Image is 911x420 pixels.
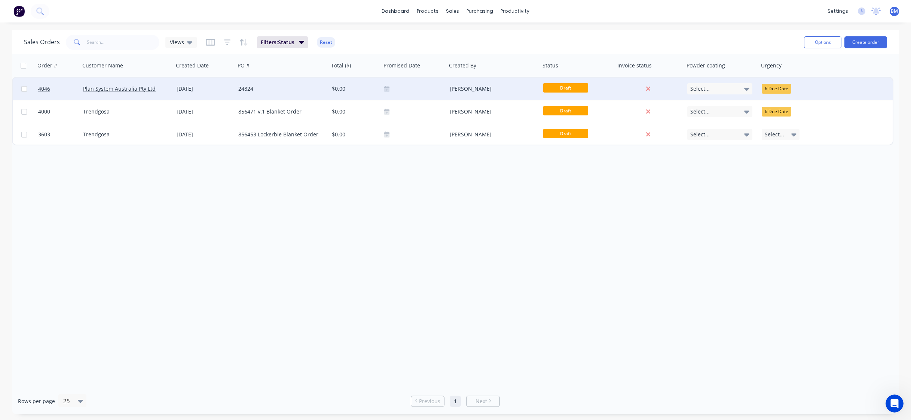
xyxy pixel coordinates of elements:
[449,62,476,69] div: Created By
[411,398,444,405] a: Previous page
[37,62,57,69] div: Order #
[83,108,110,115] a: Trendgosa
[844,36,887,48] button: Create order
[824,6,852,17] div: settings
[886,395,904,413] iframe: Intercom live chat
[690,85,710,93] span: Select...
[55,200,95,208] div: Improvement
[419,398,440,405] span: Previous
[450,396,461,407] a: Page 1 is your current page
[332,108,376,115] div: $0.00
[765,131,784,138] span: Select...
[15,200,52,208] div: New feature
[15,82,121,90] div: Hi there,
[7,100,142,143] div: New featureImprovementFactory Weekly Updates - [DATE]Hey, Factory pro there👋
[75,234,112,264] button: News
[125,253,137,258] span: Help
[543,83,588,93] span: Draft
[15,73,121,81] div: Factory Weekly Updates - [DATE]
[9,26,123,35] h2: Latest
[131,3,145,16] div: Close
[15,120,121,127] div: Factory Weekly Updates - [DATE]
[176,62,209,69] div: Created Date
[238,62,250,69] div: PO #
[177,108,232,115] div: [DATE]
[450,85,533,93] div: [PERSON_NAME]
[543,106,588,115] span: Draft
[450,131,533,138] div: [PERSON_NAME]
[11,253,26,258] span: Home
[7,147,142,190] div: ImprovementFeature updateFactory Weekly Updates - [DATE]Hey, Factory pro there👋
[112,234,150,264] button: Help
[7,193,142,236] div: New featureImprovementFactory Weekly Updates - [DATE]Hey, legend there👋
[332,131,376,138] div: $0.00
[38,85,50,93] span: 4046
[497,6,533,17] div: productivity
[177,85,232,93] div: [DATE]
[687,62,725,69] div: Powder coating
[762,84,791,94] div: 6 Due Date
[55,107,95,115] div: Improvement
[690,108,710,115] span: Select...
[761,62,782,69] div: Urgency
[15,222,121,230] div: Hey, legend there👋
[15,107,52,115] div: New feature
[804,36,841,48] button: Options
[37,234,75,264] button: Messages
[38,123,83,146] a: 3603
[15,60,39,69] div: Update
[83,131,110,138] a: Trendgosa
[413,6,442,17] div: products
[15,175,121,183] div: Hey, Factory pro there👋
[7,54,142,97] div: UpdateFeature updateFactory Weekly Updates - [DATE]Hi there,
[450,108,533,115] div: [PERSON_NAME]
[58,153,103,161] div: Feature update
[43,253,69,258] span: Messages
[87,35,160,50] input: Search...
[124,28,138,41] img: Profile image for Maricar
[82,62,123,69] div: Customer Name
[64,3,88,16] h1: News
[891,8,898,15] span: BM
[15,153,55,161] div: Improvement
[13,6,25,17] img: Factory
[15,129,121,137] div: Hey, Factory pro there👋
[170,38,184,46] span: Views
[463,6,497,17] div: purchasing
[18,398,55,405] span: Rows per page
[543,129,588,138] span: Draft
[24,39,60,46] h1: Sales Orders
[38,78,83,100] a: 4046
[238,131,321,138] div: 856453 Lockerbie Blanket Order
[38,108,50,115] span: 4000
[331,62,351,69] div: Total ($)
[177,131,232,138] div: [DATE]
[332,85,376,93] div: $0.00
[467,398,499,405] a: Next page
[542,62,558,69] div: Status
[690,131,710,138] span: Select...
[15,212,121,220] div: Factory Weekly Updates - [DATE]
[261,39,294,46] span: Filters: Status
[378,6,413,17] a: dashboard
[42,60,86,69] div: Feature update
[38,100,83,123] a: 4000
[257,36,308,48] button: Filters:Status
[238,85,321,93] div: 24824
[383,62,420,69] div: Promised Date
[476,398,487,405] span: Next
[317,37,335,48] button: Reset
[86,253,101,258] span: News
[83,85,156,92] a: Plan System Australia Pty Ltd
[408,396,503,407] ul: Pagination
[762,107,791,117] div: 6 Due Date
[442,6,463,17] div: sales
[38,131,50,138] span: 3603
[15,166,121,174] div: Factory Weekly Updates - [DATE]
[9,35,123,43] sub: From Team Factory
[238,108,321,115] div: 856471 v.1 Blanket Order
[617,62,652,69] div: Invoice status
